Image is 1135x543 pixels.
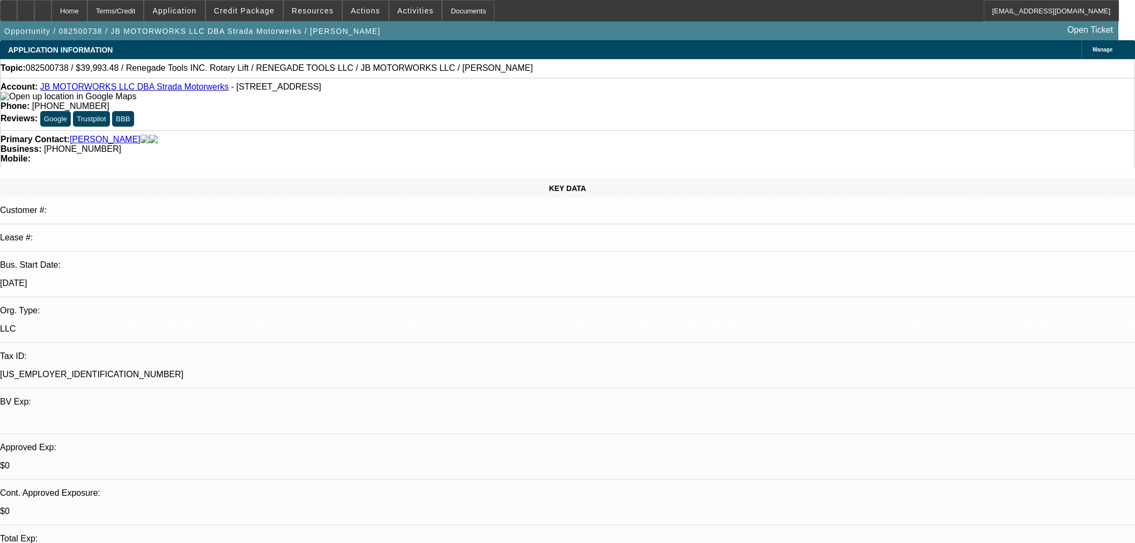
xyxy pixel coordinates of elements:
button: BBB [112,111,134,127]
strong: Phone: [1,101,30,111]
span: APPLICATION INFORMATION [8,46,113,54]
span: Opportunity / 082500738 / JB MOTORWORKS LLC DBA Strada Motorwerks / [PERSON_NAME] [4,27,380,35]
strong: Mobile: [1,154,31,163]
button: Google [40,111,71,127]
span: [PHONE_NUMBER] [44,144,121,153]
a: [PERSON_NAME] [70,135,141,144]
button: Credit Package [206,1,283,21]
img: linkedin-icon.png [149,135,158,144]
span: Application [152,6,196,15]
button: Activities [389,1,442,21]
span: Resources [292,6,334,15]
button: Resources [284,1,342,21]
strong: Primary Contact: [1,135,70,144]
span: Credit Package [214,6,275,15]
span: Manage [1093,47,1112,53]
a: Open Ticket [1063,21,1117,39]
a: View Google Maps [1,92,136,101]
strong: Account: [1,82,38,91]
span: [PHONE_NUMBER] [32,101,109,111]
strong: Topic: [1,63,26,73]
a: JB MOTORWORKS LLC DBA Strada Motorwerks [40,82,229,91]
strong: Business: [1,144,41,153]
span: Actions [351,6,380,15]
button: Trustpilot [73,111,109,127]
button: Actions [343,1,388,21]
span: - [STREET_ADDRESS] [231,82,321,91]
img: Open up location in Google Maps [1,92,136,101]
span: KEY DATA [549,184,586,193]
span: 082500738 / $39,993.48 / Renegade Tools INC. Rotary Lift / RENEGADE TOOLS LLC / JB MOTORWORKS LLC... [26,63,533,73]
img: facebook-icon.png [141,135,149,144]
span: Activities [397,6,434,15]
button: Application [144,1,204,21]
strong: Reviews: [1,114,38,123]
